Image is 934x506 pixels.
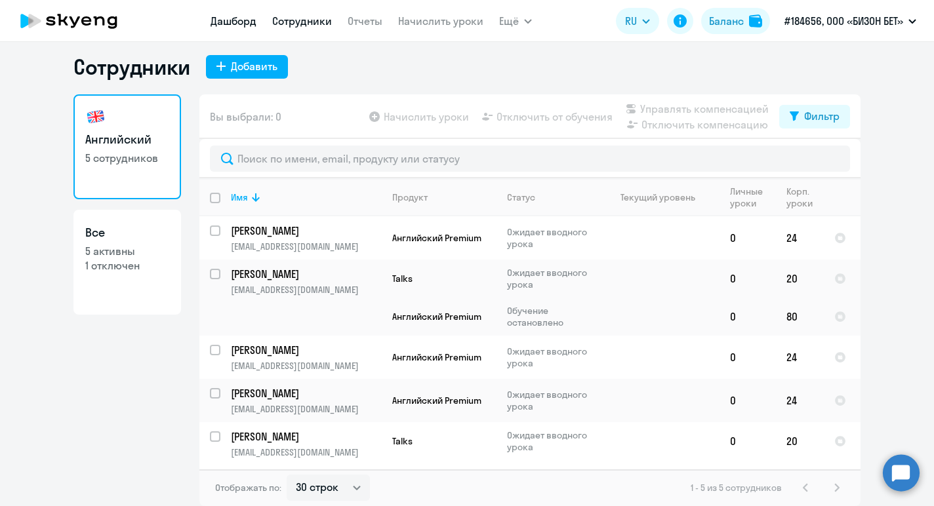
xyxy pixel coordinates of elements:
[507,345,597,369] p: Ожидает вводного урока
[720,460,776,498] td: 0
[85,224,169,241] h3: Все
[210,109,281,125] span: Вы выбрали: 0
[776,379,824,422] td: 24
[507,191,535,203] div: Статус
[231,224,381,238] a: [PERSON_NAME]
[231,267,381,281] a: [PERSON_NAME]
[231,386,381,400] a: [PERSON_NAME]
[720,216,776,260] td: 0
[778,5,923,37] button: #184656, ООО «БИЗОН БЕТ»
[231,403,381,415] p: [EMAIL_ADDRESS][DOMAIN_NAME]
[85,151,169,165] p: 5 сотрудников
[507,305,597,328] p: Обучение остановлено
[348,14,382,28] a: Отчеты
[701,8,770,34] button: Балансbalance
[231,360,381,372] p: [EMAIL_ADDRESS][DOMAIN_NAME]
[231,343,379,357] p: [PERSON_NAME]
[231,446,381,458] p: [EMAIL_ADDRESS][DOMAIN_NAME]
[231,429,379,444] p: [PERSON_NAME]
[231,284,381,296] p: [EMAIL_ADDRESS][DOMAIN_NAME]
[210,146,850,172] input: Поиск по имени, email, продукту или статусу
[392,351,481,363] span: Английский Premium
[392,232,481,244] span: Английский Premium
[776,336,824,379] td: 24
[786,185,823,209] div: Корп. уроки
[804,108,840,124] div: Фильтр
[272,14,332,28] a: Сотрудники
[231,191,248,203] div: Имя
[392,311,481,322] span: Английский Premium
[231,241,381,252] p: [EMAIL_ADDRESS][DOMAIN_NAME]
[231,429,381,444] a: [PERSON_NAME]
[211,14,256,28] a: Дашборд
[231,386,379,400] p: [PERSON_NAME]
[392,395,481,406] span: Английский Premium
[85,244,169,258] p: 5 активны
[625,13,637,29] span: RU
[776,460,824,498] td: 80
[720,298,776,336] td: 0
[398,14,483,28] a: Начислить уроки
[85,106,106,127] img: english
[720,336,776,379] td: 0
[776,298,824,336] td: 80
[507,467,597,491] p: Обучение остановлено
[779,105,850,128] button: Фильтр
[507,429,597,453] p: Ожидает вводного урока
[776,216,824,260] td: 24
[776,260,824,298] td: 20
[231,224,379,238] p: [PERSON_NAME]
[73,210,181,315] a: Все5 активны1 отключен
[691,482,782,494] span: 1 - 5 из 5 сотрудников
[231,343,381,357] a: [PERSON_NAME]
[784,13,903,29] p: #184656, ООО «БИЗОН БЕТ»
[231,267,379,281] p: [PERSON_NAME]
[720,379,776,422] td: 0
[749,14,762,28] img: balance
[720,260,776,298] td: 0
[73,54,190,80] h1: Сотрудники
[616,8,659,34] button: RU
[85,258,169,273] p: 1 отключен
[392,191,428,203] div: Продукт
[85,131,169,148] h3: Английский
[231,58,277,74] div: Добавить
[507,226,597,250] p: Ожидает вводного урока
[776,422,824,460] td: 20
[499,8,532,34] button: Ещё
[608,191,719,203] div: Текущий уровень
[620,191,695,203] div: Текущий уровень
[730,185,775,209] div: Личные уроки
[392,435,413,447] span: Talks
[215,482,281,494] span: Отображать по:
[206,55,288,79] button: Добавить
[507,389,597,412] p: Ожидает вводного урока
[73,94,181,199] a: Английский5 сотрудников
[507,267,597,290] p: Ожидает вводного урока
[392,273,413,284] span: Talks
[231,191,381,203] div: Имя
[720,422,776,460] td: 0
[499,13,519,29] span: Ещё
[709,13,744,29] div: Баланс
